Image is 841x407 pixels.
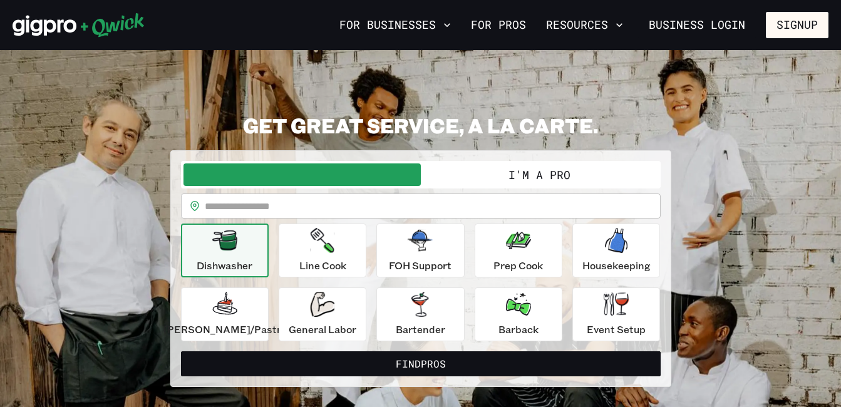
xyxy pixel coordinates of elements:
button: I'm a Pro [421,163,658,186]
button: General Labor [279,287,366,341]
button: Signup [766,12,828,38]
p: Housekeeping [582,258,651,273]
p: [PERSON_NAME]/Pastry [163,322,286,337]
p: Event Setup [587,322,646,337]
button: Barback [475,287,562,341]
a: Business Login [638,12,756,38]
button: For Businesses [334,14,456,36]
a: For Pros [466,14,531,36]
button: I'm a Business [183,163,421,186]
button: Prep Cook [475,224,562,277]
button: FOH Support [376,224,464,277]
button: Housekeeping [572,224,660,277]
button: [PERSON_NAME]/Pastry [181,287,269,341]
button: Dishwasher [181,224,269,277]
p: Prep Cook [493,258,543,273]
p: Line Cook [299,258,346,273]
p: General Labor [289,322,356,337]
p: Barback [498,322,539,337]
button: FindPros [181,351,661,376]
button: Resources [541,14,628,36]
button: Line Cook [279,224,366,277]
p: Bartender [396,322,445,337]
button: Event Setup [572,287,660,341]
h2: GET GREAT SERVICE, A LA CARTE. [170,113,671,138]
p: FOH Support [389,258,451,273]
p: Dishwasher [197,258,252,273]
button: Bartender [376,287,464,341]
